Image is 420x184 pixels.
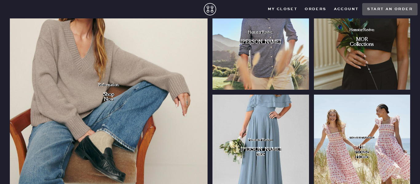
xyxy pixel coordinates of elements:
[98,84,119,86] div: Reformation:
[104,98,114,101] div: Now
[248,32,273,33] div: Hemster Revive:
[301,5,330,14] button: Orders
[103,93,114,96] div: Shop
[350,43,374,46] div: Collections
[264,5,301,14] button: My Closet
[240,148,281,151] div: [PERSON_NAME]
[350,29,374,31] div: Hemster Revive:
[330,5,363,14] button: Account
[355,151,369,153] div: House
[240,41,281,43] div: [PERSON_NAME]
[350,137,374,139] div: Hemster Revive:
[362,3,418,15] button: Start an order
[248,139,273,141] div: Hemster Revive:
[256,153,265,156] div: Blue
[356,156,368,158] div: Home
[359,146,365,148] div: Hill
[356,38,368,41] div: MOR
